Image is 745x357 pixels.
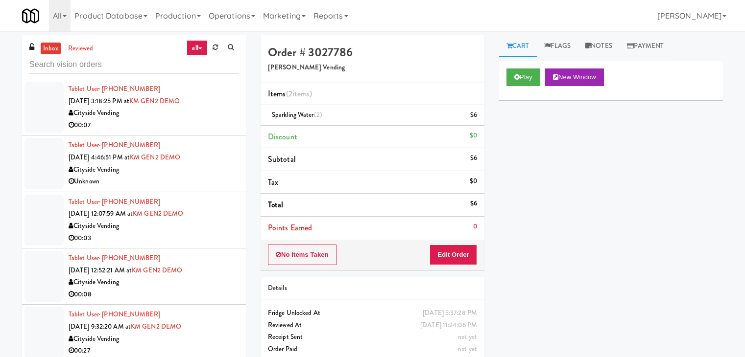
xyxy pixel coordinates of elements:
[545,68,604,86] button: New Window
[99,253,160,263] span: · [PHONE_NUMBER]
[268,307,477,319] div: Fridge Unlocked At
[66,43,96,55] a: reviewed
[268,154,296,165] span: Subtotal
[130,153,180,162] a: KM GEN2 DEMO
[187,40,207,56] a: all
[99,84,160,93] span: · [PHONE_NUMBER]
[29,56,239,74] input: Search vision orders
[69,140,160,150] a: Tablet User· [PHONE_NUMBER]
[69,107,239,119] div: Cityside Vending
[22,7,39,24] img: Micromart
[499,35,537,57] a: Cart
[69,345,239,357] div: 00:27
[268,319,477,332] div: Reviewed At
[268,46,477,59] h4: Order # 3027786
[69,209,133,218] span: [DATE] 12:07:59 AM at
[470,109,477,121] div: $6
[99,140,160,150] span: · [PHONE_NUMBER]
[69,84,160,93] a: Tablet User· [PHONE_NUMBER]
[69,333,239,345] div: Cityside Vending
[69,310,160,319] a: Tablet User· [PHONE_NUMBER]
[69,197,160,206] a: Tablet User· [PHONE_NUMBER]
[268,131,297,142] span: Discount
[272,110,322,119] span: Sparkling Water
[69,220,239,232] div: Cityside Vending
[69,289,239,301] div: 00:08
[292,88,310,99] ng-pluralize: items
[458,332,477,341] span: not yet
[69,322,131,331] span: [DATE] 9:32:20 AM at
[286,88,312,99] span: (2 )
[506,68,540,86] button: Play
[69,119,239,132] div: 00:07
[268,88,312,99] span: Items
[620,35,672,57] a: Payment
[129,96,180,106] a: KM GEN2 DEMO
[268,245,336,265] button: No Items Taken
[22,135,246,192] li: Tablet User· [PHONE_NUMBER][DATE] 4:46:51 PM atKM GEN2 DEMOCityside VendingUnknown
[99,310,160,319] span: · [PHONE_NUMBER]
[22,79,246,135] li: Tablet User· [PHONE_NUMBER][DATE] 3:18:25 PM atKM GEN2 DEMOCityside Vending00:07
[578,35,620,57] a: Notes
[268,222,312,233] span: Points Earned
[268,282,477,294] div: Details
[69,253,160,263] a: Tablet User· [PHONE_NUMBER]
[22,192,246,248] li: Tablet User· [PHONE_NUMBER][DATE] 12:07:59 AM atKM GEN2 DEMOCityside Vending00:03
[69,232,239,245] div: 00:03
[268,64,477,71] h5: [PERSON_NAME] Vending
[133,209,183,218] a: KM GEN2 DEMO
[473,221,477,233] div: 0
[430,245,477,265] button: Edit Order
[423,307,477,319] div: [DATE] 5:37:28 PM
[69,164,239,176] div: Cityside Vending
[537,35,578,57] a: Flags
[69,266,132,275] span: [DATE] 12:52:21 AM at
[132,266,182,275] a: KM GEN2 DEMO
[268,199,284,210] span: Total
[69,176,239,188] div: Unknown
[314,110,322,119] span: (2)
[268,331,477,343] div: Receipt Sent
[69,276,239,289] div: Cityside Vending
[99,197,160,206] span: · [PHONE_NUMBER]
[131,322,181,331] a: KM GEN2 DEMO
[268,177,278,188] span: Tax
[470,152,477,164] div: $6
[470,175,477,187] div: $0
[69,96,129,106] span: [DATE] 3:18:25 PM at
[470,198,477,210] div: $6
[69,153,130,162] span: [DATE] 4:46:51 PM at
[22,248,246,305] li: Tablet User· [PHONE_NUMBER][DATE] 12:52:21 AM atKM GEN2 DEMOCityside Vending00:08
[268,343,477,356] div: Order Paid
[470,130,477,142] div: $0
[458,344,477,354] span: not yet
[420,319,477,332] div: [DATE] 11:24:06 PM
[41,43,61,55] a: inbox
